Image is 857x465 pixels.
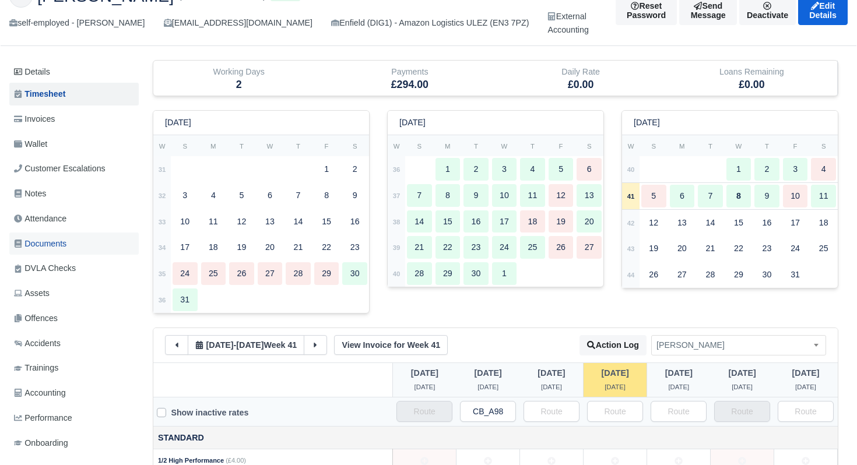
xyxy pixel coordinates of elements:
small: W [736,143,742,150]
div: 1 [314,158,339,181]
div: 22 [435,236,461,259]
input: Route [714,401,770,422]
a: Invoices [9,108,139,131]
a: Onboarding [9,432,139,455]
div: 29 [314,262,339,285]
div: 27 [670,263,695,286]
div: 2 [754,158,779,181]
strong: 8 [736,191,741,200]
span: 1 day from now [728,368,756,378]
small: F [559,143,563,150]
span: Documents [14,237,66,251]
div: 30 [754,263,779,286]
span: DVLA Checks [14,262,76,275]
iframe: Chat Widget [799,409,857,465]
div: Payments [333,65,486,79]
span: 3 days ago [206,340,233,350]
div: 10 [492,184,517,207]
small: S [651,143,656,150]
small: W [501,143,508,150]
small: W [628,143,634,150]
small: F [793,143,798,150]
span: Iulian Baciu [651,335,826,355]
small: W [159,143,166,150]
span: 2 days from now [795,383,816,390]
strong: Standard [158,433,204,442]
div: 9 [342,184,367,207]
div: 9 [463,184,489,207]
input: Route [396,401,452,422]
div: 12 [549,184,574,207]
span: 2 days ago [475,368,502,378]
div: 3 [492,158,517,181]
div: 31 [173,288,198,311]
a: Documents [9,233,139,255]
div: 20 [577,210,602,233]
span: 2 hours ago [602,368,629,378]
small: S [821,143,826,150]
div: 20 [258,236,283,259]
div: 7 [698,185,723,207]
span: Accidents [14,337,61,350]
input: Route [651,401,707,422]
strong: 1/2 High Performance [158,457,224,464]
div: 14 [286,210,311,233]
div: 5 [229,184,254,207]
div: 16 [754,212,779,234]
a: Accounting [9,382,139,404]
div: 26 [641,263,666,286]
div: 15 [435,210,461,233]
span: Performance [14,411,72,425]
small: S [353,143,357,150]
strong: 34 [159,244,166,251]
div: 25 [201,262,226,285]
strong: 31 [159,166,166,173]
div: 27 [577,236,602,259]
div: 15 [726,212,751,234]
div: Working Days [162,65,315,79]
div: 13 [577,184,602,207]
h5: £0.00 [675,79,828,91]
div: 19 [229,236,254,259]
a: Timesheet [9,83,139,105]
div: 18 [201,236,226,259]
h6: [DATE] [399,118,426,128]
span: 3 days ago [411,368,438,378]
div: 14 [407,210,432,233]
a: Trainings [9,357,139,379]
div: 20 [670,237,695,260]
div: 17 [783,212,808,234]
div: 12 [229,210,254,233]
div: Loans Remaining [666,61,838,96]
div: Daily Rate [504,65,658,79]
span: 1 day ago [541,383,562,390]
button: Action Log [579,335,647,355]
a: Customer Escalations [9,157,139,180]
span: Notes [14,187,46,200]
div: 5 [549,158,574,181]
input: Route [778,401,834,422]
div: 21 [698,237,723,260]
div: 30 [463,262,489,285]
strong: 44 [627,272,635,279]
span: Invoices [14,112,55,126]
strong: 33 [159,219,166,226]
div: 30 [342,262,367,285]
span: 3 days ago [415,383,435,390]
small: S [587,143,592,150]
div: 13 [670,212,695,234]
div: 2 [342,158,367,181]
button: [DATE]-[DATE]Week 41 [188,335,304,355]
div: 2 [463,158,489,181]
div: 29 [435,262,461,285]
h6: [DATE] [165,118,191,128]
div: 18 [811,212,836,234]
div: 23 [463,236,489,259]
span: Iulian Baciu [652,338,826,353]
div: 3 [783,158,808,181]
span: Onboarding [14,436,68,450]
div: 21 [286,236,311,259]
span: Trainings [14,361,58,375]
div: 26 [549,236,574,259]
